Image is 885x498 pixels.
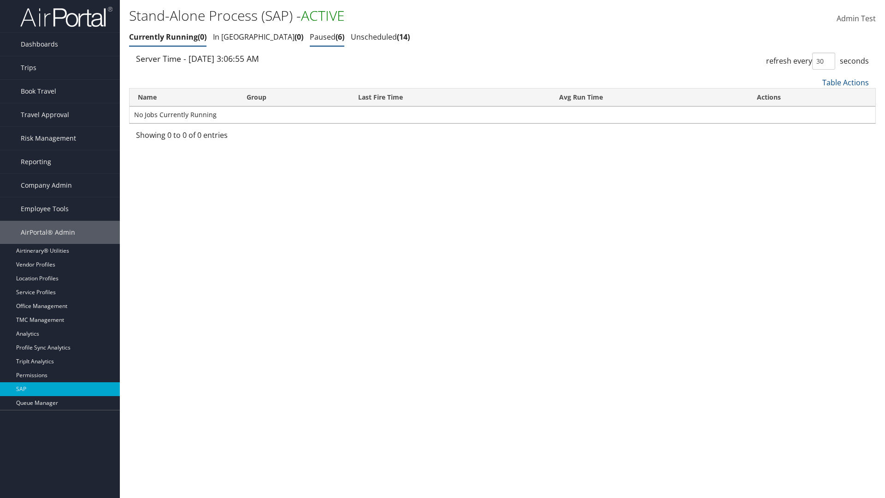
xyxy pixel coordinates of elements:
[822,77,869,88] a: Table Actions
[136,130,309,145] div: Showing 0 to 0 of 0 entries
[21,127,76,150] span: Risk Management
[21,197,69,220] span: Employee Tools
[21,80,56,103] span: Book Travel
[21,150,51,173] span: Reporting
[397,32,410,42] span: 14
[130,89,238,107] th: Name: activate to sort column ascending
[310,32,344,42] a: Paused6
[21,33,58,56] span: Dashboards
[21,174,72,197] span: Company Admin
[238,89,350,107] th: Group: activate to sort column ascending
[350,89,551,107] th: Last Fire Time: activate to sort column ascending
[129,6,627,25] h1: Stand-Alone Process (SAP) -
[766,56,812,66] span: refresh every
[301,6,345,25] span: ACTIVE
[198,32,206,42] span: 0
[837,13,876,24] span: Admin Test
[130,107,875,123] td: No Jobs Currently Running
[551,89,749,107] th: Avg Run Time: activate to sort column ascending
[21,56,36,79] span: Trips
[213,32,303,42] a: In [GEOGRAPHIC_DATA]0
[840,56,869,66] span: seconds
[336,32,344,42] span: 6
[837,5,876,33] a: Admin Test
[129,32,206,42] a: Currently Running0
[136,53,496,65] div: Server Time - [DATE] 3:06:55 AM
[20,6,112,28] img: airportal-logo.png
[21,221,75,244] span: AirPortal® Admin
[749,89,875,107] th: Actions
[351,32,410,42] a: Unscheduled14
[295,32,303,42] span: 0
[21,103,69,126] span: Travel Approval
